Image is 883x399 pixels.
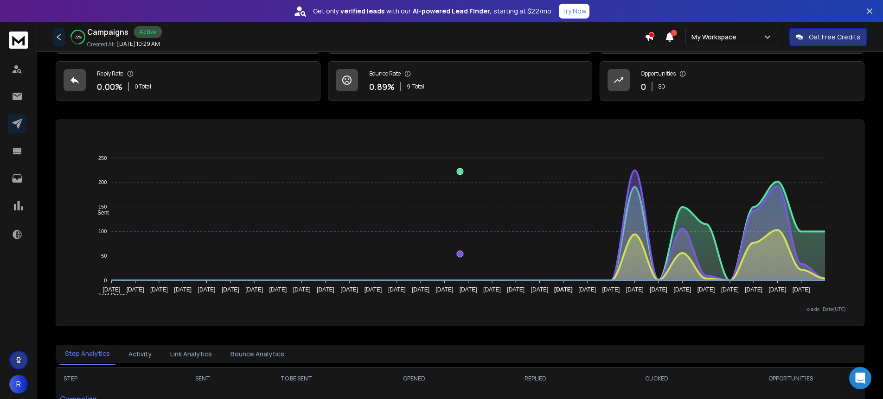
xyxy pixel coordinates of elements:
tspan: [DATE] [174,286,192,293]
a: Opportunities0$0 [600,61,864,101]
p: 0 [641,80,646,93]
tspan: [DATE] [127,286,144,293]
strong: AI-powered Lead Finder, [413,6,492,16]
p: x-axis : Date(UTC) [71,306,849,313]
button: Try Now [559,4,589,19]
tspan: [DATE] [697,286,715,293]
p: Created At: [87,41,115,48]
div: Active [134,26,162,38]
p: Try Now [562,6,587,16]
tspan: [DATE] [531,286,549,293]
th: STEP [56,367,166,390]
th: CLICKED [596,367,718,390]
tspan: [DATE] [150,286,168,293]
img: logo [9,32,28,49]
tspan: [DATE] [578,286,596,293]
tspan: [DATE] [626,286,644,293]
span: Sent [90,209,109,216]
tspan: [DATE] [602,286,620,293]
tspan: [DATE] [198,286,216,293]
p: Get only with our starting at $22/mo [313,6,551,16]
button: R [9,375,28,393]
tspan: 200 [98,180,107,185]
tspan: [DATE] [293,286,311,293]
p: 72 % [75,34,82,40]
a: Bounce Rate0.89%9Total [328,61,593,101]
p: Get Free Credits [809,32,860,42]
p: 0.89 % [369,80,395,93]
tspan: [DATE] [673,286,691,293]
tspan: 250 [98,155,107,161]
p: Opportunities [641,70,676,77]
tspan: [DATE] [436,286,454,293]
th: REPLIED [475,367,596,390]
tspan: [DATE] [412,286,429,293]
h1: Campaigns [87,26,128,38]
span: 1 [671,30,677,36]
p: 0 Total [134,83,151,90]
p: Bounce Rate [369,70,401,77]
p: 0.00 % [97,80,122,93]
a: Reply Rate0.00%0 Total [56,61,320,101]
p: $ 0 [658,83,665,90]
th: OPPORTUNITIES [717,367,864,390]
span: 9 [407,83,410,90]
button: Get Free Credits [789,28,867,46]
div: Open Intercom Messenger [849,367,871,389]
tspan: [DATE] [340,286,358,293]
tspan: [DATE] [507,286,525,293]
p: Reply Rate [97,70,123,77]
th: OPENED [354,367,475,390]
button: Step Analytics [59,343,115,365]
tspan: 100 [98,228,107,234]
tspan: [DATE] [793,286,810,293]
tspan: [DATE] [388,286,406,293]
th: TO BE SENT [239,367,354,390]
span: Total Opens [90,292,127,298]
th: SENT [166,367,239,390]
p: My Workspace [691,32,740,42]
strong: verified leads [340,6,384,16]
span: Total [412,83,424,90]
tspan: [DATE] [650,286,667,293]
tspan: [DATE] [269,286,287,293]
button: Activity [123,344,157,364]
tspan: [DATE] [721,286,739,293]
button: Link Analytics [165,344,218,364]
tspan: [DATE] [483,286,501,293]
tspan: [DATE] [745,286,762,293]
tspan: [DATE] [317,286,334,293]
tspan: 0 [104,278,107,283]
tspan: 50 [101,253,107,259]
tspan: [DATE] [365,286,382,293]
tspan: [DATE] [460,286,477,293]
tspan: [DATE] [769,286,787,293]
button: Bounce Analytics [225,344,290,364]
tspan: [DATE] [222,286,239,293]
tspan: 150 [98,204,107,209]
tspan: [DATE] [554,286,573,293]
p: [DATE] 10:29 AM [117,40,160,48]
tspan: [DATE] [102,286,120,293]
tspan: [DATE] [245,286,263,293]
